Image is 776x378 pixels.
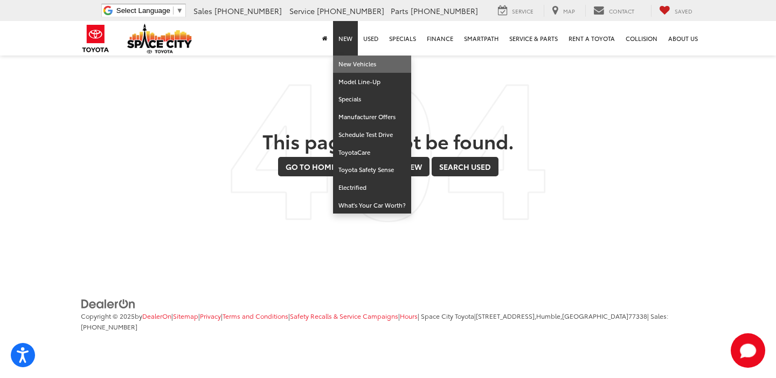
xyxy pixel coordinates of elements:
span: | [474,311,647,320]
img: Space City Toyota [127,24,192,53]
a: Search Used [432,157,498,176]
a: Used [358,21,384,56]
a: Schedule Test Drive [333,126,411,144]
svg: Start Chat [731,333,765,368]
a: Contact [585,5,642,17]
a: My Saved Vehicles [651,5,701,17]
span: | [198,311,221,320]
span: Sales [193,5,212,16]
a: About Us [663,21,703,56]
a: What's Your Car Worth? [333,197,411,214]
a: Privacy [200,311,221,320]
span: [PHONE_NUMBER] [81,322,137,331]
span: | [398,311,418,320]
span: ​ [173,6,174,15]
a: Sitemap [173,311,198,320]
a: Service [490,5,542,17]
a: Specials [333,91,411,108]
a: ToyotaCare [333,144,411,162]
button: Toggle Chat Window [731,333,765,368]
a: SmartPath [459,21,504,56]
a: Service & Parts [504,21,563,56]
a: New [333,21,358,56]
img: DealerOn [81,298,136,310]
a: Home [317,21,333,56]
span: Copyright © 2025 [81,311,135,320]
a: Select Language​ [116,6,183,15]
span: Select Language [116,6,170,15]
img: Toyota [75,21,116,56]
a: Model Line-Up [333,73,411,91]
span: | [221,311,288,320]
span: [PHONE_NUMBER] [411,5,478,16]
span: Parts [391,5,408,16]
span: Service [289,5,315,16]
span: Contact [609,7,634,15]
a: Rent a Toyota [563,21,620,56]
span: | [288,311,398,320]
span: Service [512,7,533,15]
a: New Vehicles [333,56,411,73]
span: Map [563,7,575,15]
span: [GEOGRAPHIC_DATA] [562,311,628,320]
span: | [171,311,198,320]
a: Manufacturer Offers [333,108,411,126]
span: [STREET_ADDRESS], [476,311,536,320]
a: DealerOn [81,298,136,308]
a: Map [544,5,583,17]
span: Humble, [536,311,562,320]
a: Hours [400,311,418,320]
span: by [135,311,171,320]
span: 77338 [628,311,647,320]
a: Go to Homepage [278,157,363,176]
a: Collision [620,21,663,56]
span: [PHONE_NUMBER] [214,5,282,16]
span: Saved [675,7,692,15]
a: Specials [384,21,421,56]
span: | Space City Toyota [418,311,474,320]
a: Terms and Conditions [223,311,288,320]
span: [PHONE_NUMBER] [317,5,384,16]
a: DealerOn Home Page [142,311,171,320]
a: Finance [421,21,459,56]
span: ▼ [176,6,183,15]
a: Safety Recalls & Service Campaigns, Opens in a new tab [290,311,398,320]
a: Electrified [333,179,411,197]
a: Toyota Safety Sense [333,161,411,179]
h2: This page cannot be found. [81,130,695,152]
